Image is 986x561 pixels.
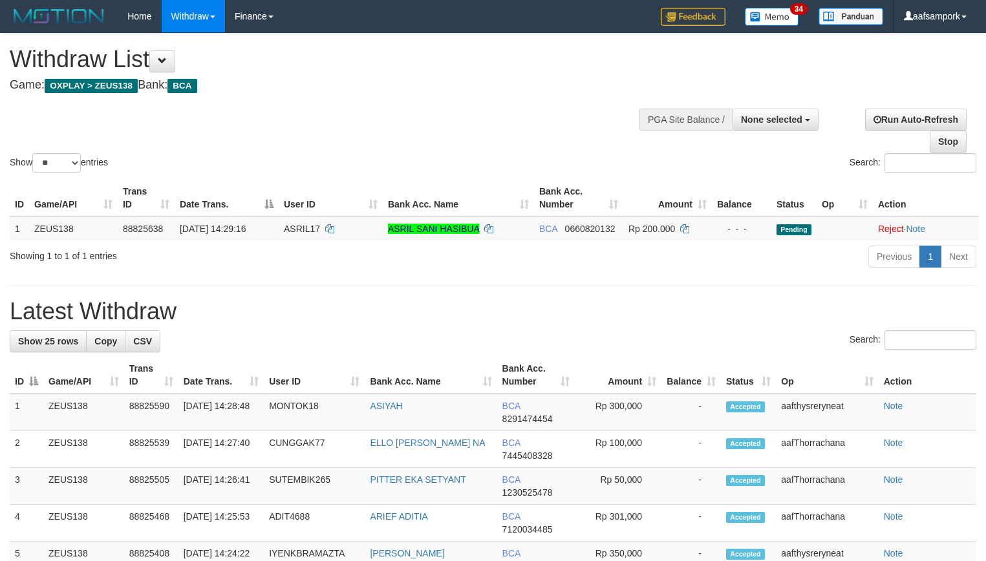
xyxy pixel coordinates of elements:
[10,505,43,542] td: 4
[388,224,479,234] a: ASRIL SANI HASIBUA
[628,224,675,234] span: Rp 200.000
[383,180,534,217] th: Bank Acc. Name: activate to sort column ascending
[370,511,427,522] a: ARIEF ADITIA
[10,431,43,468] td: 2
[43,505,124,542] td: ZEUS138
[865,109,967,131] a: Run Auto-Refresh
[10,47,645,72] h1: Withdraw List
[776,394,878,431] td: aafthysreryneat
[502,548,520,558] span: BCA
[733,109,819,131] button: None selected
[623,180,712,217] th: Amount: activate to sort column ascending
[264,357,365,394] th: User ID: activate to sort column ascending
[884,548,903,558] a: Note
[726,549,765,560] span: Accepted
[124,431,178,468] td: 88825539
[575,394,661,431] td: Rp 300,000
[726,475,765,486] span: Accepted
[502,414,553,424] span: Copy 8291474454 to clipboard
[776,505,878,542] td: aafThorrachana
[10,180,29,217] th: ID
[124,394,178,431] td: 88825590
[10,6,108,26] img: MOTION_logo.png
[868,246,920,268] a: Previous
[10,357,43,394] th: ID: activate to sort column descending
[661,357,721,394] th: Balance: activate to sort column ascending
[661,394,721,431] td: -
[575,357,661,394] th: Amount: activate to sort column ascending
[86,330,125,352] a: Copy
[125,330,160,352] a: CSV
[32,153,81,173] select: Showentries
[365,357,497,394] th: Bank Acc. Name: activate to sort column ascending
[502,450,553,461] span: Copy 7445408328 to clipboard
[124,357,178,394] th: Trans ID: activate to sort column ascending
[10,217,29,240] td: 1
[790,3,808,15] span: 34
[29,217,118,240] td: ZEUS138
[817,180,873,217] th: Op: activate to sort column ascending
[279,180,383,217] th: User ID: activate to sort column ascending
[906,224,925,234] a: Note
[534,180,623,217] th: Bank Acc. Number: activate to sort column ascending
[370,548,444,558] a: [PERSON_NAME]
[661,431,721,468] td: -
[178,468,264,505] td: [DATE] 14:26:41
[167,79,197,93] span: BCA
[45,79,138,93] span: OXPLAY > ZEUS138
[502,487,553,498] span: Copy 1230525478 to clipboard
[726,438,765,449] span: Accepted
[10,394,43,431] td: 1
[178,357,264,394] th: Date Trans.: activate to sort column ascending
[178,431,264,468] td: [DATE] 14:27:40
[502,474,520,485] span: BCA
[264,468,365,505] td: SUTEMBIK265
[29,180,118,217] th: Game/API: activate to sort column ascending
[575,468,661,505] td: Rp 50,000
[178,505,264,542] td: [DATE] 14:25:53
[10,299,976,324] h1: Latest Withdraw
[873,180,979,217] th: Action
[133,336,152,346] span: CSV
[850,330,976,350] label: Search:
[502,524,553,535] span: Copy 7120034485 to clipboard
[180,224,246,234] span: [DATE] 14:29:16
[726,512,765,523] span: Accepted
[879,357,976,394] th: Action
[884,330,976,350] input: Search:
[18,336,78,346] span: Show 25 rows
[43,357,124,394] th: Game/API: activate to sort column ascending
[175,180,279,217] th: Date Trans.: activate to sort column descending
[43,394,124,431] td: ZEUS138
[771,180,817,217] th: Status
[712,180,771,217] th: Balance
[10,79,645,92] h4: Game: Bank:
[10,330,87,352] a: Show 25 rows
[43,431,124,468] td: ZEUS138
[661,8,725,26] img: Feedback.jpg
[776,468,878,505] td: aafThorrachana
[94,336,117,346] span: Copy
[741,114,802,125] span: None selected
[10,153,108,173] label: Show entries
[123,224,163,234] span: 88825638
[884,153,976,173] input: Search:
[884,474,903,485] a: Note
[565,224,616,234] span: Copy 0660820132 to clipboard
[777,224,811,235] span: Pending
[118,180,175,217] th: Trans ID: activate to sort column ascending
[10,244,401,262] div: Showing 1 to 1 of 1 entries
[884,511,903,522] a: Note
[575,505,661,542] td: Rp 301,000
[776,431,878,468] td: aafThorrachana
[284,224,320,234] span: ASRIL17
[43,468,124,505] td: ZEUS138
[502,401,520,411] span: BCA
[502,438,520,448] span: BCA
[930,131,967,153] a: Stop
[370,474,466,485] a: PITTER EKA SETYANT
[717,222,766,235] div: - - -
[539,224,557,234] span: BCA
[721,357,776,394] th: Status: activate to sort column ascending
[575,431,661,468] td: Rp 100,000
